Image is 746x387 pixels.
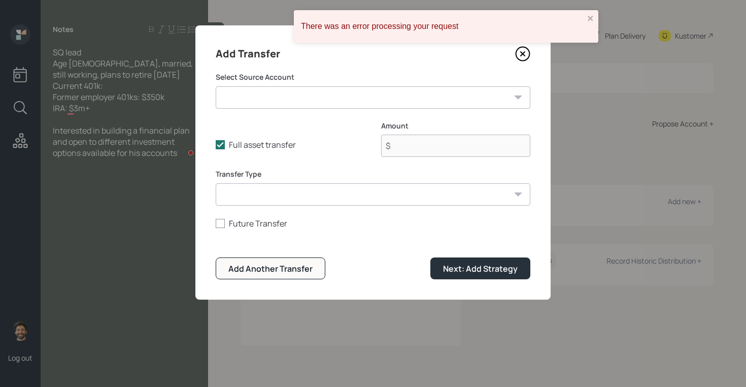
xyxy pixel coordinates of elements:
[430,257,530,279] button: Next: Add Strategy
[216,139,365,150] label: Full asset transfer
[301,22,584,31] div: There was an error processing your request
[216,169,530,179] label: Transfer Type
[443,263,518,274] div: Next: Add Strategy
[381,121,530,131] label: Amount
[216,218,530,229] label: Future Transfer
[216,257,325,279] button: Add Another Transfer
[216,46,280,62] h4: Add Transfer
[228,263,313,274] div: Add Another Transfer
[587,14,594,24] button: close
[216,72,530,82] label: Select Source Account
